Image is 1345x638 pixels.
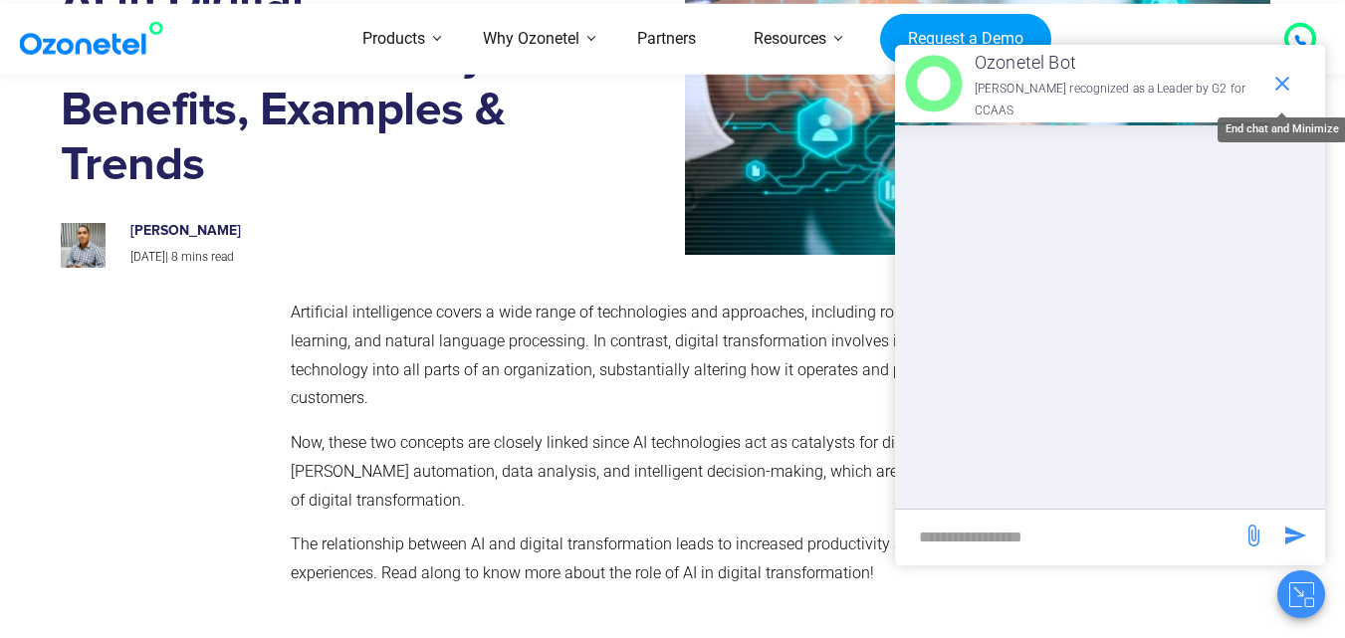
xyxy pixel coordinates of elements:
span: send message [1233,516,1273,555]
a: Partners [608,4,725,75]
span: 8 [171,250,178,264]
span: Now, these two concepts are closely linked since AI technologies act as catalysts for digital inn... [291,433,1038,510]
img: prashanth-kancherla_avatar-200x200.jpeg [61,223,106,268]
span: Artificial intelligence covers a wide range of technologies and approaches, including robots, mac... [291,303,1016,407]
span: end chat or minimize [1262,64,1302,104]
span: mins read [181,250,234,264]
a: Resources [725,4,855,75]
div: new-msg-input [905,520,1232,555]
button: Close chat [1277,570,1325,618]
a: Request a Demo [880,13,1050,65]
span: The relationship between AI and digital transformation leads to increased productivity and better... [291,534,1034,582]
a: Products [334,4,454,75]
img: header [905,55,963,112]
p: [PERSON_NAME] recognized as a Leader by G2 for CCAAS [975,79,1260,121]
p: Ozonetel Bot [975,47,1260,79]
p: | [130,247,551,269]
span: send message [1275,516,1315,555]
h6: [PERSON_NAME] [130,223,551,240]
a: Why Ozonetel [454,4,608,75]
span: [DATE] [130,250,165,264]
